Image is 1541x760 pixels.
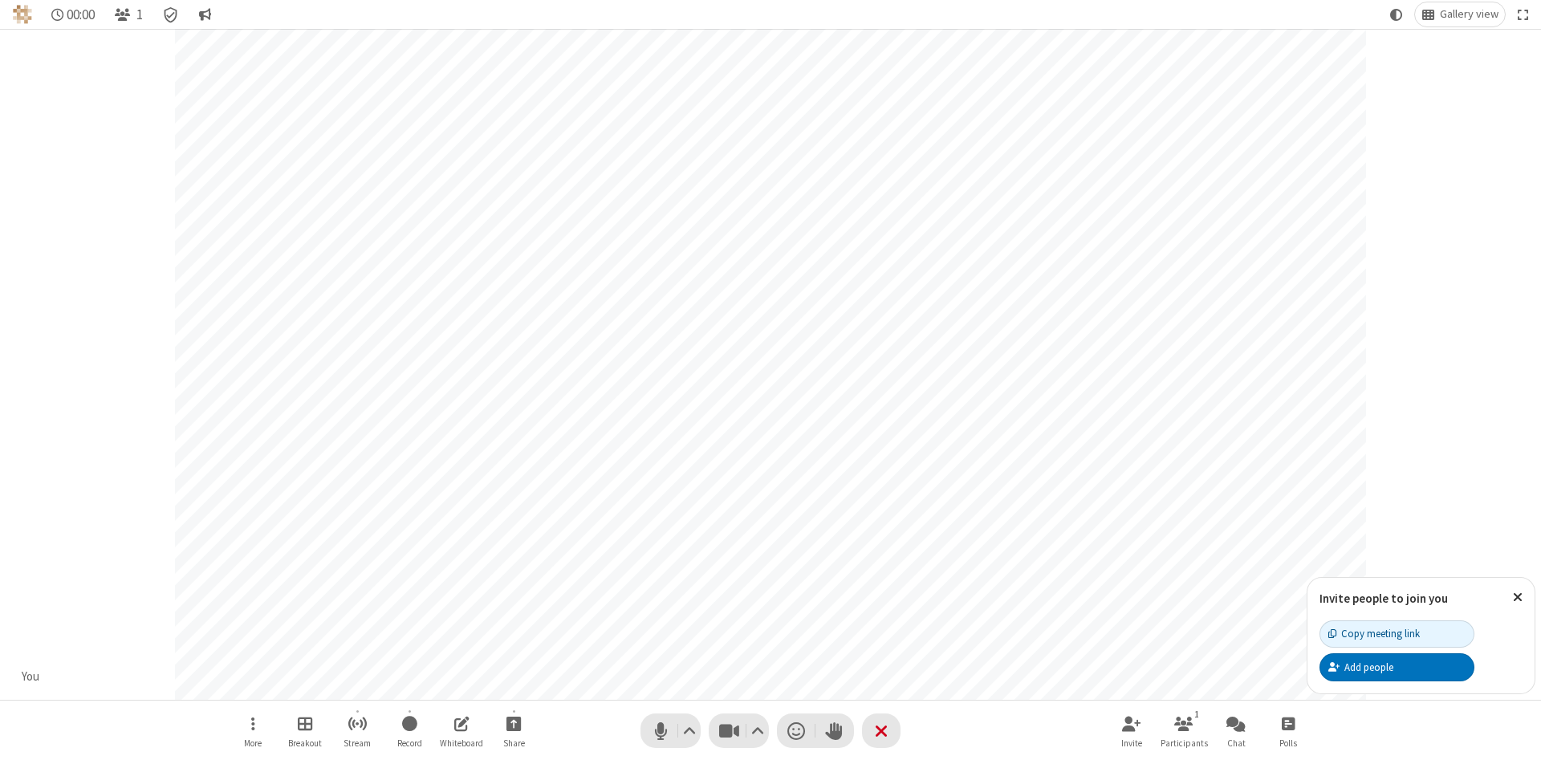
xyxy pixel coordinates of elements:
div: Meeting details Encryption enabled [156,2,186,26]
span: Breakout [288,738,322,748]
button: Start sharing [490,708,538,754]
label: Invite people to join you [1319,591,1448,606]
button: Open chat [1212,708,1260,754]
span: Gallery view [1440,8,1498,21]
button: Send a reaction [777,713,815,748]
div: You [16,668,46,686]
span: 00:00 [67,7,95,22]
button: Audio settings [679,713,701,748]
span: More [244,738,262,748]
button: Copy meeting link [1319,620,1474,648]
span: Share [503,738,525,748]
button: Open poll [1264,708,1312,754]
span: Chat [1227,738,1246,748]
button: Close popover [1501,578,1535,617]
div: 1 [1190,707,1204,721]
img: QA Selenium DO NOT DELETE OR CHANGE [13,5,32,24]
button: Mute (Alt+A) [640,713,701,748]
span: Record [397,738,422,748]
span: Stream [344,738,371,748]
button: Conversation [192,2,218,26]
div: Copy meeting link [1328,626,1420,641]
span: Polls [1279,738,1297,748]
span: 1 [136,7,143,22]
button: Open participant list [1160,708,1208,754]
span: Participants [1161,738,1208,748]
button: Start recording [385,708,433,754]
button: Raise hand [815,713,854,748]
button: Using system theme [1384,2,1409,26]
button: Open shared whiteboard [437,708,486,754]
button: Fullscreen [1511,2,1535,26]
span: Whiteboard [440,738,483,748]
button: Add people [1319,653,1474,681]
div: Timer [45,2,102,26]
button: Stop video (Alt+V) [709,713,769,748]
button: Open menu [229,708,277,754]
button: Video setting [747,713,769,748]
span: Invite [1121,738,1142,748]
button: Manage Breakout Rooms [281,708,329,754]
button: End or leave meeting [862,713,901,748]
button: Change layout [1415,2,1505,26]
button: Start streaming [333,708,381,754]
button: Open participant list [108,2,149,26]
button: Invite participants (Alt+I) [1108,708,1156,754]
